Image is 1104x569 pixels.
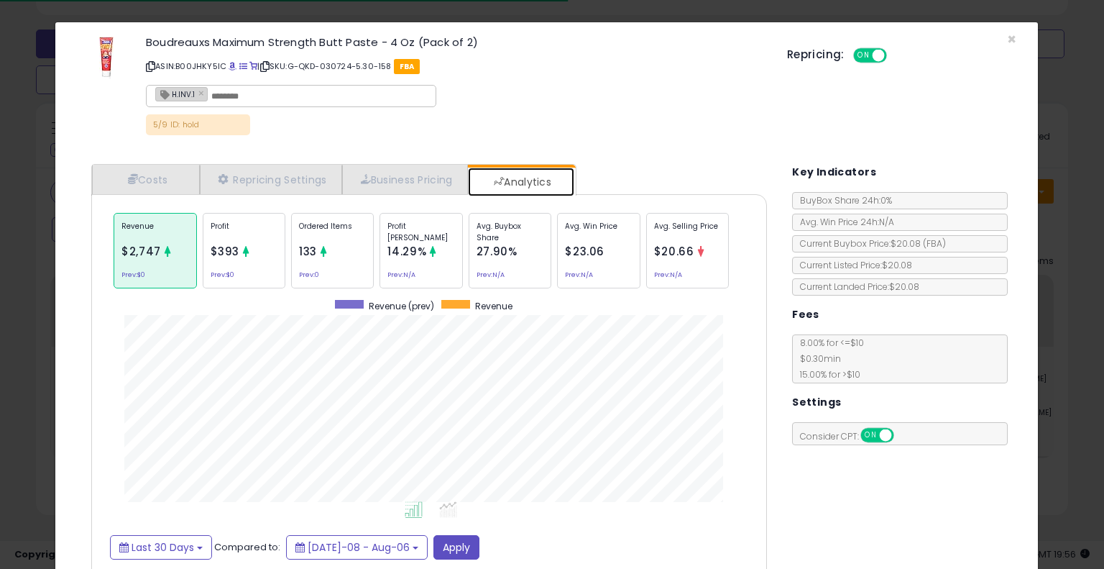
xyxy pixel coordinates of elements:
[884,50,907,62] span: OFF
[565,273,593,277] small: Prev: N/A
[892,429,915,442] span: OFF
[792,393,841,411] h5: Settings
[214,540,280,553] span: Compared to:
[793,216,894,228] span: Avg. Win Price 24h: N/A
[654,221,721,242] p: Avg. Selling Price
[121,273,145,277] small: Prev: $0
[793,259,912,271] span: Current Listed Price: $20.08
[99,37,114,80] img: 41xNbvNPYwL._SL60_.jpg
[249,60,257,72] a: Your listing only
[475,300,512,312] span: Revenue
[387,221,454,242] p: Profit [PERSON_NAME]
[229,60,236,72] a: BuyBox page
[477,273,505,277] small: Prev: N/A
[654,244,694,259] span: $20.66
[855,50,873,62] span: ON
[433,535,479,560] button: Apply
[394,59,420,74] span: FBA
[121,221,188,242] p: Revenue
[198,86,207,99] a: ×
[477,244,517,259] span: 27.90%
[793,194,892,206] span: BuyBox Share 24h: 0%
[387,273,415,277] small: Prev: N/A
[792,163,876,181] h5: Key Indicators
[146,114,250,135] p: 5/9 ID: hold
[299,244,317,259] span: 133
[387,244,426,259] span: 14.29%
[468,168,574,196] a: Analytics
[654,273,682,277] small: Prev: N/A
[565,244,604,259] span: $23.06
[369,300,434,312] span: Revenue (prev)
[891,237,946,250] span: $20.08
[793,281,919,293] span: Current Landed Price: $20.08
[92,165,200,194] a: Costs
[793,368,860,381] span: 15.00 % for > $10
[211,273,234,277] small: Prev: $0
[792,306,819,324] h5: Fees
[787,49,845,60] h5: Repricing:
[862,429,880,442] span: ON
[793,337,864,381] span: 8.00 % for <= $10
[299,221,366,242] p: Ordered Items
[793,430,913,442] span: Consider CPT:
[121,244,161,259] span: $2,747
[200,165,342,194] a: Repricing Settings
[308,540,410,555] span: [DATE]-08 - Aug-06
[239,60,247,72] a: All offer listings
[211,244,240,259] span: $393
[477,221,543,242] p: Avg. Buybox Share
[146,37,765,47] h3: Boudreauxs Maximum Strength Butt Paste - 4 Oz (Pack of 2)
[146,55,765,78] p: ASIN: B00JHKY5IC | SKU: G-QKD-030724-5.30-158
[132,540,194,555] span: Last 30 Days
[793,352,841,365] span: $0.30 min
[565,221,632,242] p: Avg. Win Price
[299,273,319,277] small: Prev: 0
[1007,29,1016,50] span: ×
[156,88,195,100] span: H.INV.1
[923,237,946,250] span: ( FBA )
[793,237,946,250] span: Current Buybox Price:
[211,221,277,242] p: Profit
[342,165,468,194] a: Business Pricing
